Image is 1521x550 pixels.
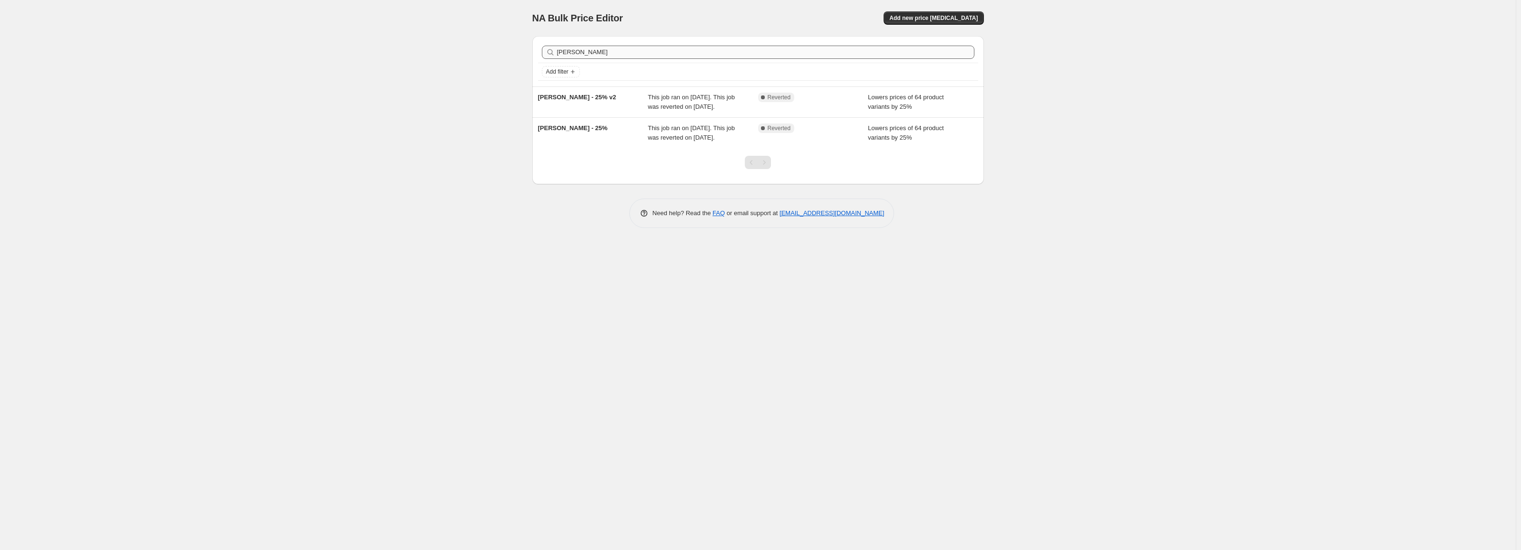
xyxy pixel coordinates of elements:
nav: Pagination [745,156,771,169]
span: Reverted [768,94,791,101]
span: Add filter [546,68,568,76]
span: NA Bulk Price Editor [532,13,623,23]
a: [EMAIL_ADDRESS][DOMAIN_NAME] [780,209,884,217]
span: This job ran on [DATE]. This job was reverted on [DATE]. [648,124,735,141]
span: Add new price [MEDICAL_DATA] [889,14,978,22]
button: Add new price [MEDICAL_DATA] [884,11,983,25]
span: Reverted [768,124,791,132]
span: Lowers prices of 64 product variants by 25% [868,94,944,110]
span: [PERSON_NAME] - 25% [538,124,608,132]
span: [PERSON_NAME] - 25% v2 [538,94,616,101]
button: Add filter [542,66,580,77]
span: Need help? Read the [653,209,713,217]
span: Lowers prices of 64 product variants by 25% [868,124,944,141]
span: or email support at [725,209,780,217]
a: FAQ [712,209,725,217]
span: This job ran on [DATE]. This job was reverted on [DATE]. [648,94,735,110]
